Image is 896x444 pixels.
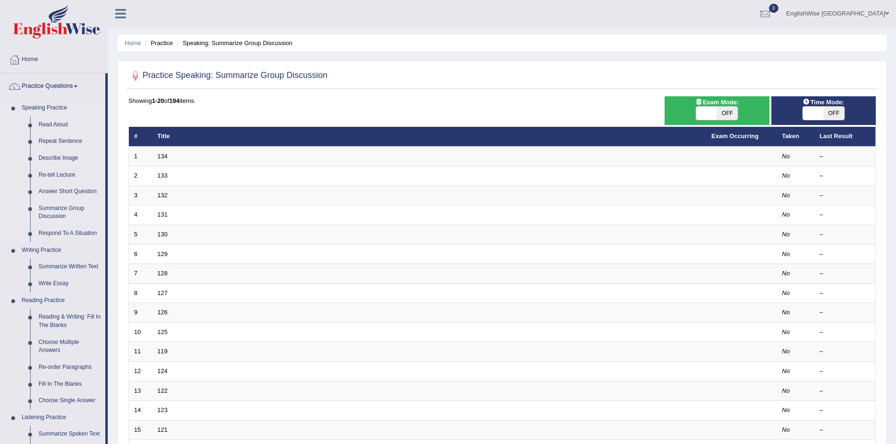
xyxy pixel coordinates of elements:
th: Taken [777,127,815,147]
td: 14 [129,401,152,421]
a: 128 [158,270,168,277]
a: 125 [158,328,168,335]
a: Read Aloud [34,117,105,133]
td: 5 [129,225,152,245]
a: 132 [158,192,168,199]
em: No [782,172,790,179]
em: No [782,211,790,218]
em: No [782,348,790,355]
em: No [782,250,790,257]
em: No [782,231,790,238]
td: 1 [129,147,152,166]
a: Choose Multiple Answers [34,334,105,359]
a: Respond To A Situation [34,225,105,242]
em: No [782,289,790,296]
li: Speaking: Summarize Group Discussion [174,39,293,47]
td: 11 [129,342,152,362]
em: No [782,367,790,374]
span: OFF [824,107,844,120]
a: Repeat Sentence [34,133,105,150]
td: 15 [129,420,152,440]
a: 129 [158,250,168,257]
li: Practice [143,39,173,47]
em: No [782,406,790,413]
td: 6 [129,244,152,264]
td: 7 [129,264,152,284]
div: – [820,426,871,435]
th: Title [152,127,706,147]
td: 13 [129,381,152,401]
a: Fill In The Blanks [34,376,105,393]
a: 122 [158,387,168,394]
a: Reading Practice [17,292,105,309]
div: – [820,308,871,317]
a: Listening Practice [17,409,105,426]
a: Practice Questions [0,73,105,97]
em: No [782,328,790,335]
a: 119 [158,348,168,355]
th: Last Result [815,127,876,147]
div: – [820,210,871,219]
a: Describe Image [34,150,105,167]
a: 134 [158,153,168,160]
div: – [820,269,871,278]
span: Exam Mode: [691,97,742,107]
a: Answer Short Question [34,183,105,200]
a: Re-order Paragraphs [34,359,105,376]
td: 2 [129,166,152,186]
div: – [820,191,871,200]
td: 12 [129,361,152,381]
a: Reading & Writing: Fill In The Blanks [34,309,105,334]
a: 124 [158,367,168,374]
td: 4 [129,205,152,225]
td: 8 [129,283,152,303]
a: 126 [158,309,168,316]
a: 123 [158,406,168,413]
a: Writing Practice [17,242,105,259]
em: No [782,387,790,394]
em: No [782,153,790,160]
div: – [820,367,871,376]
a: 127 [158,289,168,296]
div: Show exams occurring in exams [665,96,769,125]
b: 194 [169,97,180,104]
a: Summarize Group Discussion [34,200,105,225]
em: No [782,270,790,277]
em: No [782,309,790,316]
div: – [820,152,871,161]
div: – [820,347,871,356]
td: 3 [129,186,152,205]
a: Speaking Practice [17,100,105,117]
div: – [820,387,871,396]
a: 130 [158,231,168,238]
div: – [820,406,871,415]
div: – [820,171,871,180]
a: Home [125,39,141,47]
span: 0 [769,4,778,13]
td: 9 [129,303,152,323]
a: 121 [158,426,168,433]
a: Write Essay [34,275,105,292]
a: 131 [158,211,168,218]
h2: Practice Speaking: Summarize Group Discussion [128,69,327,83]
a: Summarize Written Text [34,258,105,275]
em: No [782,192,790,199]
td: 10 [129,322,152,342]
div: – [820,289,871,298]
div: – [820,250,871,259]
a: Re-tell Lecture [34,167,105,184]
b: 1-20 [152,97,164,104]
span: OFF [717,107,737,120]
span: Time Mode: [799,97,848,107]
a: Summarize Spoken Text [34,426,105,443]
a: Choose Single Answer [34,392,105,409]
div: Showing of items. [128,96,876,105]
a: Exam Occurring [712,132,759,140]
th: # [129,127,152,147]
a: Home [0,47,108,70]
em: No [782,426,790,433]
a: 133 [158,172,168,179]
div: – [820,230,871,239]
div: – [820,328,871,337]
